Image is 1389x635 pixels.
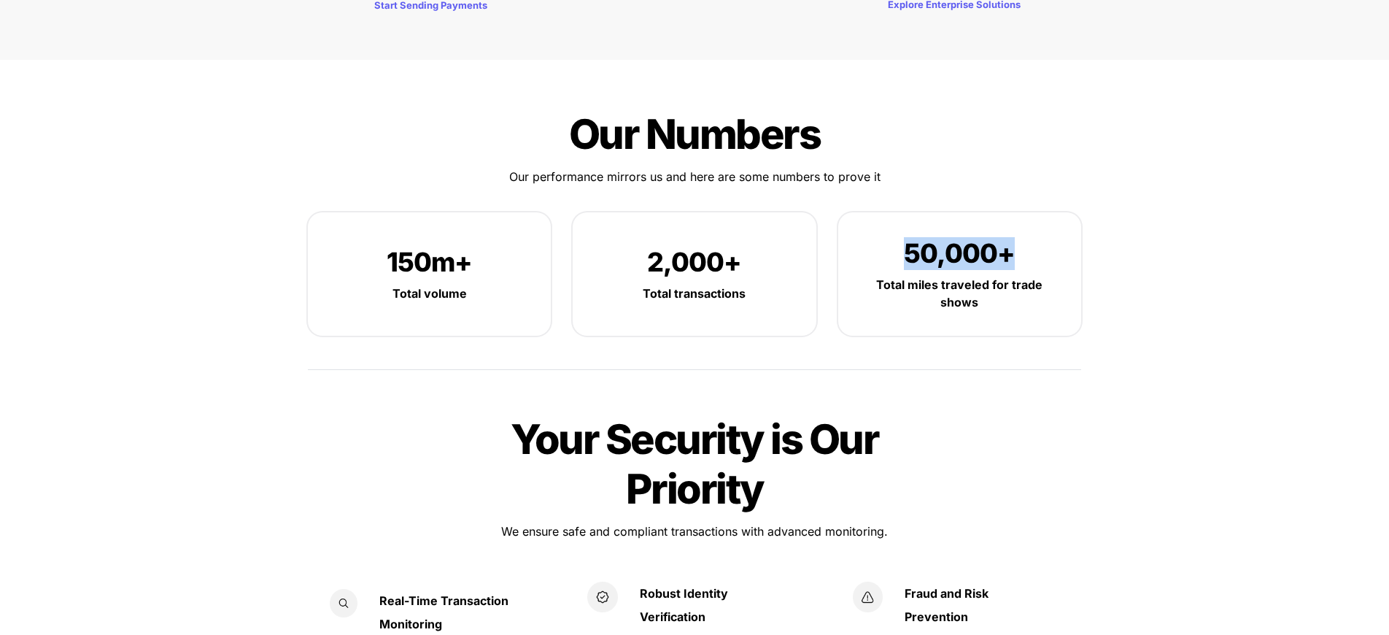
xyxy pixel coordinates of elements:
span: 50,000+ [904,237,1015,269]
strong: Verification [640,609,705,624]
strong: Monitoring [379,617,442,631]
strong: Total volume [392,286,467,301]
span: Our performance mirrors us and here are some numbers to prove it [509,169,881,184]
span: We ensure safe and compliant transactions with advanced monitoring. [501,524,888,539]
span: 2,000+ [647,246,741,278]
strong: Robust Identity [640,586,728,601]
strong: Fraud and Risk [905,586,988,601]
strong: Total miles traveled for trade shows [876,277,1045,309]
strong: Prevention [905,609,968,624]
span: Your Security is Our Priority [511,415,886,514]
strong: Real-Time Transaction [379,593,508,608]
span: Our Numbers [569,109,821,159]
span: 150m+ [387,246,472,278]
strong: Total transactions [643,286,746,301]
